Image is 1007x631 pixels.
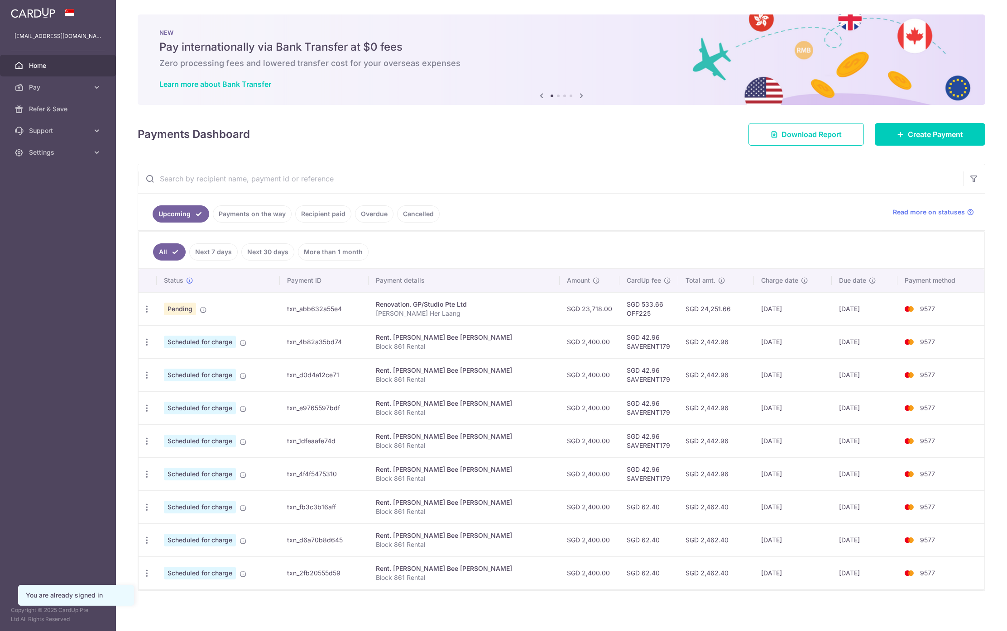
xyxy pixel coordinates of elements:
img: Bank Card [900,502,918,512]
span: Pay [29,83,89,92]
th: Payment method [897,269,984,292]
td: [DATE] [754,325,832,358]
td: [DATE] [754,292,832,325]
td: txn_1dfeaafe74d [280,424,369,457]
h6: Zero processing fees and lowered transfer cost for your overseas expenses [159,58,964,69]
span: Total amt. [686,276,715,285]
h4: Payments Dashboard [138,126,250,142]
div: Rent. [PERSON_NAME] Bee [PERSON_NAME] [376,564,552,573]
span: Create Payment [908,129,963,140]
td: SGD 2,442.96 [678,457,754,490]
td: SGD 42.96 SAVERENT179 [619,325,678,358]
td: [DATE] [754,523,832,556]
img: Bank Card [900,568,918,579]
span: Home [29,61,89,70]
td: [DATE] [754,391,832,424]
a: Recipient paid [295,205,351,223]
div: Renovation. GP/Studio Pte Ltd [376,300,552,309]
a: Cancelled [397,205,440,223]
a: Create Payment [875,123,985,146]
a: All [153,243,186,261]
td: SGD 533.66 OFF225 [619,292,678,325]
td: SGD 2,462.40 [678,556,754,589]
td: SGD 42.96 SAVERENT179 [619,457,678,490]
a: Overdue [355,205,393,223]
th: Payment ID [280,269,369,292]
p: [EMAIL_ADDRESS][DOMAIN_NAME] [14,32,101,41]
span: Scheduled for charge [164,567,236,579]
td: [DATE] [832,292,897,325]
span: 9577 [920,371,935,379]
span: 9577 [920,305,935,313]
input: Search by recipient name, payment id or reference [138,164,963,193]
div: Rent. [PERSON_NAME] Bee [PERSON_NAME] [376,498,552,507]
td: SGD 2,442.96 [678,424,754,457]
td: [DATE] [754,358,832,391]
img: CardUp [11,7,55,18]
td: SGD 2,400.00 [560,424,619,457]
td: SGD 62.40 [619,490,678,523]
img: Bank Card [900,535,918,546]
span: Scheduled for charge [164,402,236,414]
td: txn_4f4f5475310 [280,457,369,490]
td: SGD 2,400.00 [560,490,619,523]
td: txn_2fb20555d59 [280,556,369,589]
img: Bank Card [900,304,918,314]
td: SGD 42.96 SAVERENT179 [619,391,678,424]
td: [DATE] [832,523,897,556]
td: [DATE] [832,556,897,589]
div: You are already signed in [26,591,126,600]
div: Rent. [PERSON_NAME] Bee [PERSON_NAME] [376,531,552,540]
td: SGD 2,442.96 [678,358,754,391]
td: [DATE] [832,391,897,424]
td: SGD 23,718.00 [560,292,619,325]
td: SGD 2,462.40 [678,523,754,556]
a: Download Report [748,123,864,146]
a: Upcoming [153,205,209,223]
th: Payment details [369,269,560,292]
a: More than 1 month [298,243,369,261]
div: Rent. [PERSON_NAME] Bee [PERSON_NAME] [376,366,552,375]
span: Scheduled for charge [164,468,236,480]
span: Refer & Save [29,104,89,114]
td: [DATE] [754,457,832,490]
td: [DATE] [832,424,897,457]
span: Due date [839,276,866,285]
td: txn_d6a70b8d645 [280,523,369,556]
span: Scheduled for charge [164,369,236,381]
td: SGD 42.96 SAVERENT179 [619,358,678,391]
p: Block 861 Rental [376,540,552,549]
div: Rent. [PERSON_NAME] Bee [PERSON_NAME] [376,399,552,408]
td: SGD 2,400.00 [560,556,619,589]
span: Charge date [761,276,798,285]
span: Settings [29,148,89,157]
td: SGD 2,400.00 [560,457,619,490]
span: Status [164,276,183,285]
a: Next 30 days [241,243,294,261]
td: [DATE] [832,358,897,391]
div: Rent. [PERSON_NAME] Bee [PERSON_NAME] [376,333,552,342]
img: Bank Card [900,370,918,380]
img: Bank transfer banner [138,14,985,105]
a: Read more on statuses [893,208,974,217]
td: [DATE] [832,490,897,523]
td: SGD 2,400.00 [560,391,619,424]
td: [DATE] [832,457,897,490]
span: Scheduled for charge [164,501,236,513]
td: SGD 2,442.96 [678,325,754,358]
p: NEW [159,29,964,36]
p: Block 861 Rental [376,507,552,516]
span: 9577 [920,470,935,478]
td: [DATE] [754,556,832,589]
span: Scheduled for charge [164,534,236,546]
p: Block 861 Rental [376,573,552,582]
span: 9577 [920,404,935,412]
a: Payments on the way [213,205,292,223]
span: Scheduled for charge [164,435,236,447]
img: Bank Card [900,337,918,347]
span: Pending [164,303,196,315]
td: [DATE] [754,490,832,523]
span: 9577 [920,437,935,445]
td: [DATE] [754,424,832,457]
td: txn_fb3c3b16aff [280,490,369,523]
